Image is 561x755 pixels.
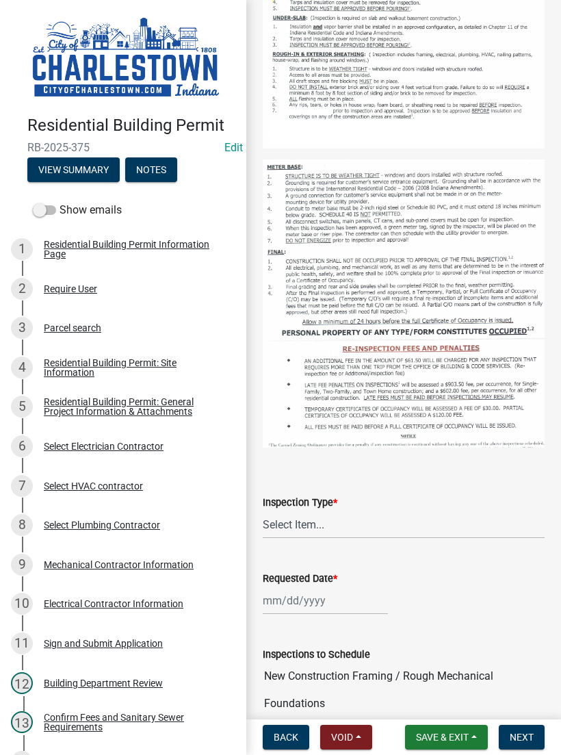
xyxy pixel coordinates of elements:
button: Back [263,725,309,750]
label: Show emails [33,202,122,218]
div: Select Plumbing Contractor [44,520,160,530]
div: 9 [11,554,33,576]
span: Next [510,732,534,743]
div: 13 [11,711,33,733]
div: Electrical Contractor Information [44,599,183,609]
div: 1 [11,238,33,260]
h4: Residential Building Permit [27,116,235,136]
div: Parcel search [44,323,101,333]
div: 7 [11,475,33,497]
div: Require User [44,284,97,294]
div: 12 [11,672,33,694]
div: 11 [11,632,33,654]
div: Residential Building Permit Information Page [44,240,224,259]
div: Select Electrician Contractor [44,442,164,451]
div: 2 [11,278,33,300]
button: Void [320,725,372,750]
div: Mechanical Contractor Information [44,560,194,570]
label: Inspection Type [263,498,337,508]
wm-modal-confirm: Summary [27,165,120,176]
div: 8 [11,514,33,536]
div: Building Department Review [44,678,163,688]
label: Requested Date [263,574,337,584]
a: Edit [224,141,243,154]
div: 6 [11,435,33,457]
button: Notes [125,157,177,182]
img: City of Charlestown, Indiana [27,14,224,101]
img: image_900342be-64b3-4f33-9c6e-80b6866a1539.png [263,159,545,448]
button: Next [499,725,545,750]
div: Sign and Submit Application [44,639,163,648]
wm-modal-confirm: Edit Application Number [224,141,243,154]
div: Select HVAC contractor [44,481,143,491]
div: Residential Building Permit: Site Information [44,358,224,377]
div: 3 [11,317,33,339]
span: Void [331,732,353,743]
div: Confirm Fees and Sanitary Sewer Requirements [44,713,224,732]
div: Residential Building Permit: General Project Information & Attachments [44,397,224,416]
span: Back [274,732,298,743]
input: mm/dd/yyyy [263,587,388,615]
div: 5 [11,396,33,418]
div: 4 [11,357,33,379]
label: Inspections to Schedule [263,650,370,660]
button: View Summary [27,157,120,182]
wm-modal-confirm: Notes [125,165,177,176]
button: Save & Exit [405,725,488,750]
div: 10 [11,593,33,615]
span: RB-2025-375 [27,141,219,154]
span: Save & Exit [416,732,469,743]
